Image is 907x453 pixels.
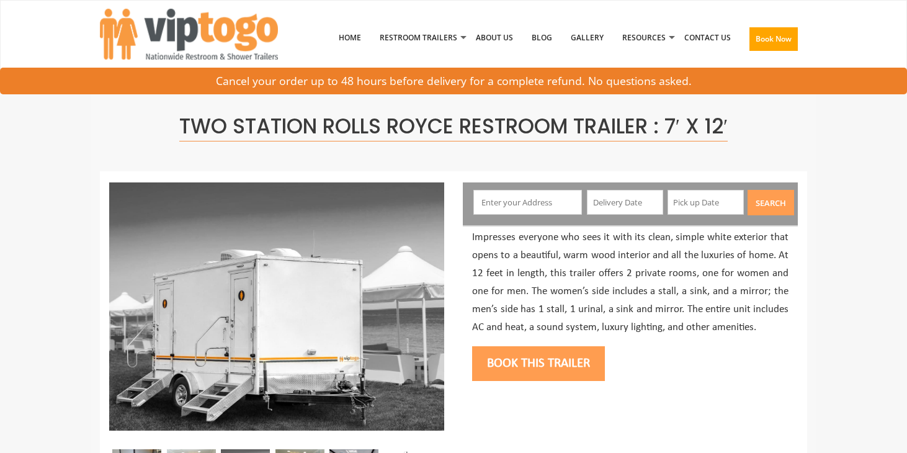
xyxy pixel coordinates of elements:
[561,6,613,70] a: Gallery
[100,9,278,60] img: VIPTOGO
[179,112,728,141] span: Two Station Rolls Royce Restroom Trailer : 7′ x 12′
[467,6,522,70] a: About Us
[749,27,798,51] button: Book Now
[522,6,561,70] a: Blog
[587,190,663,215] input: Delivery Date
[473,190,583,215] input: Enter your Address
[668,190,744,215] input: Pick up Date
[472,346,605,381] button: Book this trailer
[857,403,907,453] button: Live Chat
[675,6,740,70] a: Contact Us
[329,6,370,70] a: Home
[748,190,794,215] button: Search
[109,182,444,431] img: Side view of two station restroom trailer with separate doors for males and females
[613,6,675,70] a: Resources
[740,6,807,78] a: Book Now
[370,6,467,70] a: Restroom Trailers
[472,229,789,336] p: Impresses everyone who sees it with its clean, simple white exterior that opens to a beautiful, w...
